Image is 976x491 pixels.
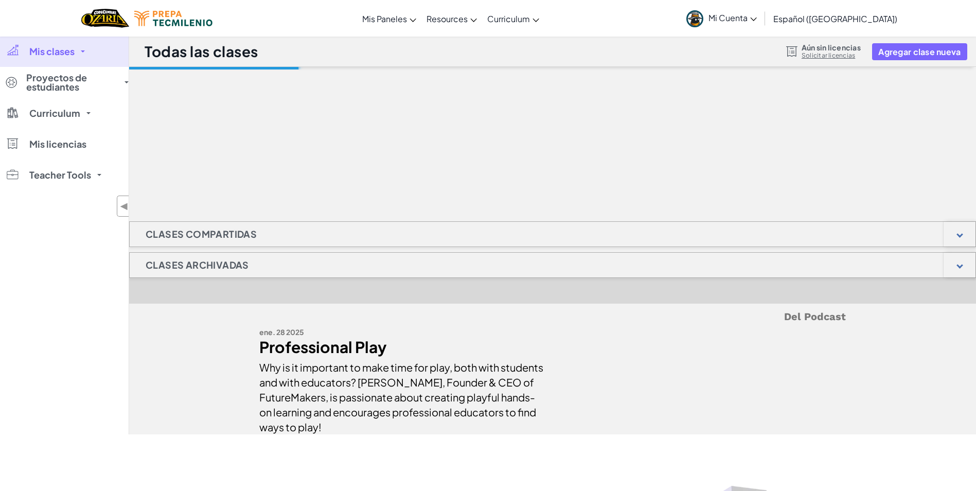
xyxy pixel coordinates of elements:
span: Mi Cuenta [708,12,757,23]
h1: Clases compartidas [130,221,273,247]
div: ene. 28 2025 [259,325,545,340]
a: Solicitar licencias [802,51,861,60]
span: Teacher Tools [29,170,91,180]
a: Ozaria by CodeCombat logo [81,8,129,29]
span: Curriculum [29,109,80,118]
h1: Clases Archivadas [130,252,265,278]
span: Aún sin licencias [802,43,861,51]
a: Mi Cuenta [681,2,762,34]
h5: Del Podcast [259,309,846,325]
span: Español ([GEOGRAPHIC_DATA]) [773,13,897,24]
span: Mis clases [29,47,75,56]
span: Mis licencias [29,139,86,149]
span: Proyectos de estudiantes [26,73,118,92]
img: avatar [686,10,703,27]
img: Home [81,8,129,29]
div: Why is it important to make time for play, both with students and with educators? [PERSON_NAME], ... [259,355,545,434]
span: Mis Paneles [362,13,407,24]
h1: Todas las clases [145,42,258,61]
a: Español ([GEOGRAPHIC_DATA]) [768,5,902,32]
a: Mis Paneles [357,5,421,32]
span: Resources [427,13,468,24]
a: Resources [421,5,482,32]
button: Agregar clase nueva [872,43,967,60]
div: Professional Play [259,340,545,355]
a: Curriculum [482,5,544,32]
span: Curriculum [487,13,530,24]
span: ◀ [120,199,129,214]
img: Tecmilenio logo [134,11,212,26]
